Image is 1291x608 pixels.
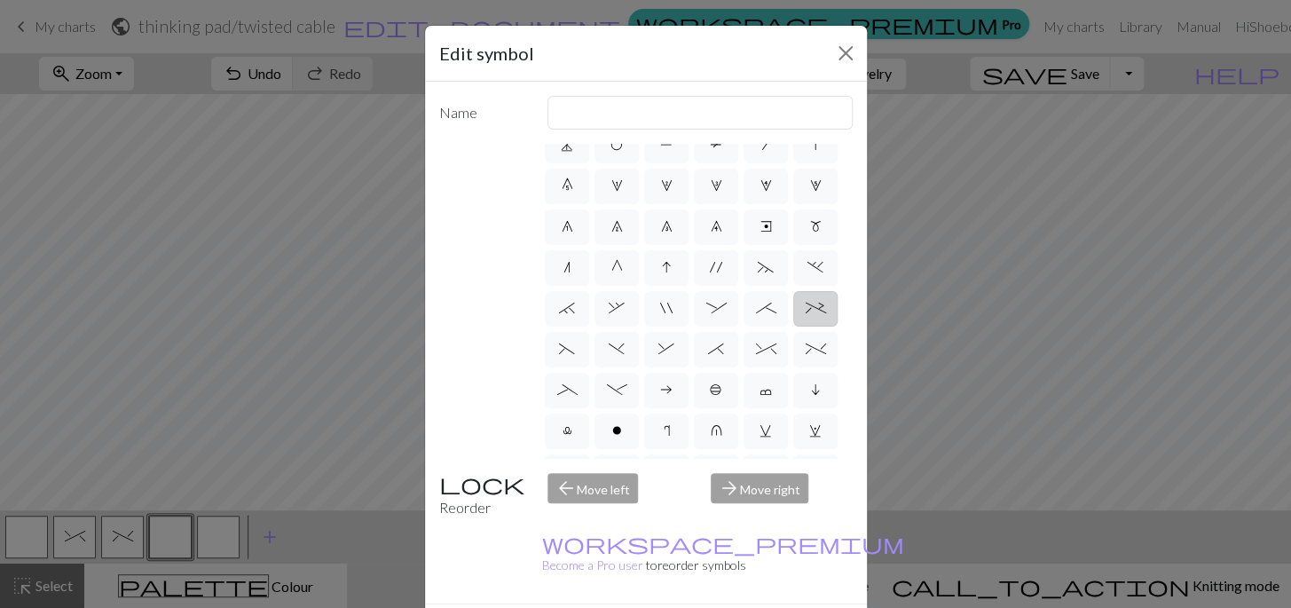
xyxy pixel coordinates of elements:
[612,423,622,438] span: o
[660,383,673,397] span: a
[706,301,727,315] span: :
[429,96,538,130] label: Name
[831,39,860,67] button: Close
[664,423,670,438] span: r
[710,383,722,397] span: b
[810,178,822,193] span: 5
[661,219,673,233] span: 8
[609,342,625,356] span: )
[760,178,772,193] span: 4
[611,219,623,233] span: 7
[815,138,816,152] span: |
[760,219,772,233] span: e
[756,342,776,356] span: ^
[562,219,573,233] span: 6
[661,178,673,193] span: 2
[563,423,572,438] span: l
[611,260,623,274] span: G
[557,383,578,397] span: _
[429,473,538,518] div: Reorder
[809,423,822,438] span: w
[609,301,625,315] span: ,
[711,178,722,193] span: 3
[561,138,573,152] span: J
[760,423,772,438] span: v
[611,178,623,193] span: 1
[760,383,772,397] span: c
[607,383,627,397] span: -
[810,219,822,233] span: m
[660,138,673,152] span: P
[562,178,573,193] span: 0
[563,260,571,274] span: n
[711,423,722,438] span: u
[811,383,820,397] span: i
[711,219,722,233] span: 9
[762,138,770,152] span: /
[542,531,904,556] span: workspace_premium
[559,342,575,356] span: (
[662,260,671,274] span: I
[660,301,673,315] span: "
[658,342,674,356] span: &
[806,342,826,356] span: %
[439,40,534,67] h5: Edit symbol
[756,301,776,315] span: ;
[806,301,826,315] span: +
[758,260,774,274] span: ~
[610,138,623,152] span: O
[710,138,722,152] span: T
[710,260,722,274] span: '
[807,260,823,274] span: .
[542,536,904,572] small: to reorder symbols
[542,536,904,572] a: Become a Pro user
[559,301,575,315] span: `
